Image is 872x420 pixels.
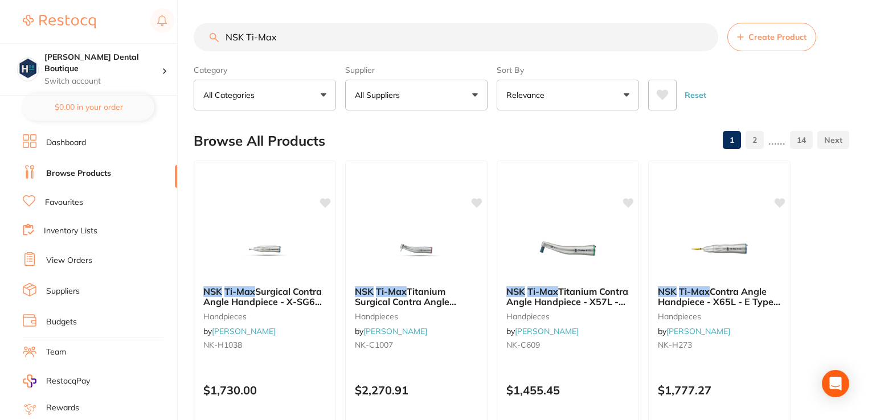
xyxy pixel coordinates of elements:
[355,340,393,350] span: NK-C1007
[355,312,478,321] small: handpieces
[203,340,242,350] span: NK-H1038
[658,286,781,307] b: NSK Ti-Max Contra Angle Handpiece - X65L - E Type - 1:1 Direct Drive - Single Spray - Optic
[355,286,478,307] b: NSK Ti-Max Titanium Surgical Contra Angle Handpiece - X-SG93 - 1:3 - Push Chuck - Non-Optic - Ext...
[194,65,336,75] label: Category
[203,384,326,397] p: $1,730.00
[23,15,96,28] img: Restocq Logo
[822,370,849,397] div: Open Intercom Messenger
[506,89,549,101] p: Relevance
[768,134,785,147] p: ......
[497,65,639,75] label: Sort By
[46,137,86,149] a: Dashboard
[658,326,730,336] span: by
[531,220,605,277] img: NSK Ti-Max Titanium Contra Angle Handpiece - X57L - Prophylaxis Application - 16:1 - Screw In - O...
[506,312,629,321] small: handpieces
[203,286,326,307] b: NSK Ti-Max Surgical Contra Angle Handpiece - X-SG65 - 1:1 Direct Drive - Non-Optic
[748,32,807,42] span: Create Product
[345,65,488,75] label: Supplier
[727,23,816,51] button: Create Product
[497,80,639,110] button: Relevance
[527,286,558,297] em: Ti-Max
[363,326,427,336] a: [PERSON_NAME]
[228,220,302,277] img: NSK Ti-Max Surgical Contra Angle Handpiece - X-SG65 - 1:1 Direct Drive - Non-Optic
[355,89,404,101] p: All Suppliers
[723,129,741,151] a: 1
[376,286,407,297] em: Ti-Max
[506,286,525,297] em: NSK
[44,225,97,237] a: Inventory Lists
[658,384,781,397] p: $1,777.27
[212,326,276,336] a: [PERSON_NAME]
[658,286,780,328] span: Contra Angle Handpiece - X65L - E Type - 1:1 Direct Drive - Single Spray - Optic
[506,384,629,397] p: $1,455.45
[506,286,629,307] b: NSK Ti-Max Titanium Contra Angle Handpiece - X57L - Prophylaxis Application - 16:1 - Screw In - O...
[506,340,540,350] span: NK-C609
[790,129,813,151] a: 14
[666,326,730,336] a: [PERSON_NAME]
[203,286,322,328] span: Surgical Contra Angle Handpiece - X-SG65 - 1:1 Direct Drive - Non-Optic
[46,402,79,414] a: Rewards
[506,326,579,336] span: by
[203,326,276,336] span: by
[46,255,92,266] a: View Orders
[679,286,710,297] em: Ti-Max
[658,340,692,350] span: NK-H273
[203,286,222,297] em: NSK
[194,23,718,51] input: Search Products
[506,286,628,328] span: Titanium Contra Angle Handpiece - X57L - Prophylaxis Application - 16:1 - Screw In - Optic
[658,312,781,321] small: handpieces
[46,168,111,179] a: Browse Products
[355,326,427,336] span: by
[44,52,162,74] h4: Harris Dental Boutique
[46,316,77,328] a: Budgets
[658,286,677,297] em: NSK
[203,89,259,101] p: All Categories
[746,129,764,151] a: 2
[682,220,756,277] img: NSK Ti-Max Contra Angle Handpiece - X65L - E Type - 1:1 Direct Drive - Single Spray - Optic
[355,286,374,297] em: NSK
[681,80,710,110] button: Reset
[23,374,36,388] img: RestocqPay
[44,76,162,87] p: Switch account
[345,80,488,110] button: All Suppliers
[46,286,80,297] a: Suppliers
[23,374,90,388] a: RestocqPay
[203,312,326,321] small: handpieces
[23,93,154,121] button: $0.00 in your order
[46,347,66,358] a: Team
[379,220,453,277] img: NSK Ti-Max Titanium Surgical Contra Angle Handpiece - X-SG93 - 1:3 - Push Chuck - Non-Optic - Ext...
[224,286,255,297] em: Ti-Max
[515,326,579,336] a: [PERSON_NAME]
[18,58,38,79] img: Harris Dental Boutique
[194,133,325,149] h2: Browse All Products
[23,9,96,35] a: Restocq Logo
[45,197,83,208] a: Favourites
[355,384,478,397] p: $2,270.91
[194,80,336,110] button: All Categories
[46,376,90,387] span: RestocqPay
